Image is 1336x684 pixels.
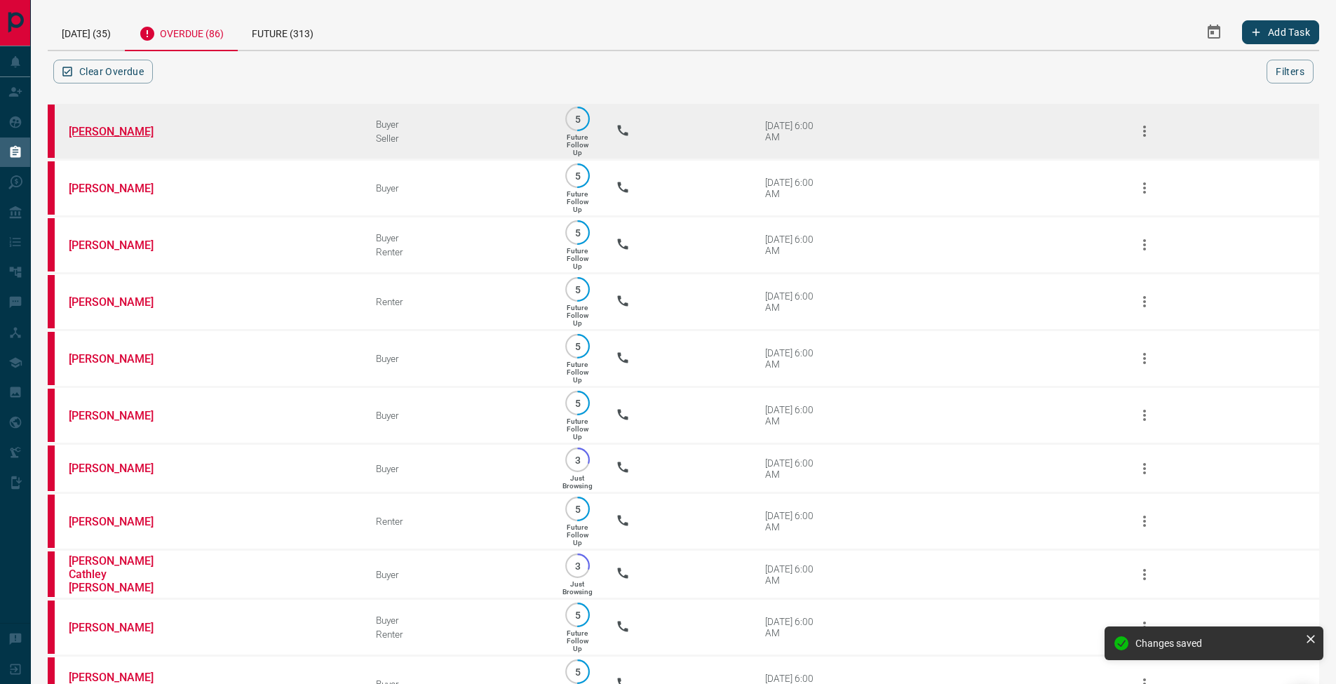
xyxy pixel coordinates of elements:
[48,14,125,50] div: [DATE] (35)
[48,445,55,491] div: property.ca
[376,516,539,527] div: Renter
[572,398,583,408] p: 5
[562,580,593,596] p: Just Browsing
[48,551,55,597] div: property.ca
[572,666,583,677] p: 5
[69,554,174,594] a: [PERSON_NAME] Cathley [PERSON_NAME]
[572,227,583,238] p: 5
[376,133,539,144] div: Seller
[69,182,174,195] a: [PERSON_NAME]
[125,14,238,51] div: Overdue (86)
[567,247,588,270] p: Future Follow Up
[567,361,588,384] p: Future Follow Up
[376,119,539,130] div: Buyer
[572,504,583,514] p: 5
[567,304,588,327] p: Future Follow Up
[69,621,174,634] a: [PERSON_NAME]
[765,290,825,313] div: [DATE] 6:00 AM
[765,616,825,638] div: [DATE] 6:00 AM
[572,455,583,465] p: 3
[48,161,55,215] div: property.ca
[48,495,55,548] div: property.ca
[572,284,583,295] p: 5
[376,569,539,580] div: Buyer
[376,232,539,243] div: Buyer
[69,125,174,138] a: [PERSON_NAME]
[567,190,588,213] p: Future Follow Up
[765,510,825,532] div: [DATE] 6:00 AM
[69,352,174,366] a: [PERSON_NAME]
[572,114,583,124] p: 5
[572,610,583,620] p: 5
[238,14,328,50] div: Future (313)
[376,463,539,474] div: Buyer
[53,60,153,83] button: Clear Overdue
[567,523,588,546] p: Future Follow Up
[69,295,174,309] a: [PERSON_NAME]
[48,389,55,442] div: property.ca
[1135,638,1300,649] div: Changes saved
[376,353,539,364] div: Buyer
[69,515,174,528] a: [PERSON_NAME]
[765,177,825,199] div: [DATE] 6:00 AM
[376,629,539,640] div: Renter
[376,182,539,194] div: Buyer
[765,457,825,480] div: [DATE] 6:00 AM
[48,601,55,654] div: property.ca
[1242,20,1319,44] button: Add Task
[376,615,539,626] div: Buyer
[376,246,539,257] div: Renter
[376,410,539,421] div: Buyer
[48,105,55,158] div: property.ca
[572,341,583,351] p: 5
[69,239,174,252] a: [PERSON_NAME]
[765,120,825,142] div: [DATE] 6:00 AM
[765,563,825,586] div: [DATE] 6:00 AM
[48,275,55,328] div: property.ca
[572,170,583,181] p: 5
[69,462,174,475] a: [PERSON_NAME]
[562,474,593,490] p: Just Browsing
[69,409,174,422] a: [PERSON_NAME]
[567,417,588,441] p: Future Follow Up
[1197,15,1231,49] button: Select Date Range
[765,347,825,370] div: [DATE] 6:00 AM
[765,234,825,256] div: [DATE] 6:00 AM
[567,629,588,652] p: Future Follow Up
[567,133,588,156] p: Future Follow Up
[48,332,55,385] div: property.ca
[48,218,55,271] div: property.ca
[1267,60,1314,83] button: Filters
[765,404,825,427] div: [DATE] 6:00 AM
[376,296,539,307] div: Renter
[572,561,583,571] p: 3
